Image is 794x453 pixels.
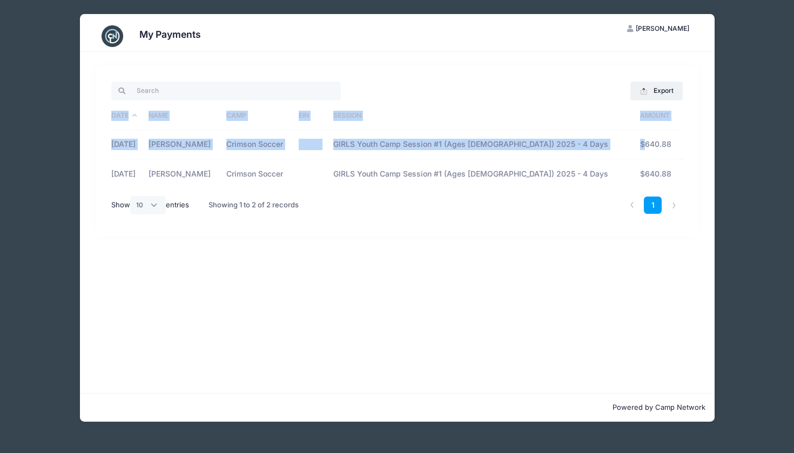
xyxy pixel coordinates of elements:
label: Show entries [111,196,189,214]
input: Search [111,82,341,100]
td: [PERSON_NAME] [143,159,221,188]
td: Crimson Soccer [221,130,293,159]
th: Date: activate to sort column descending [111,102,143,130]
td: [DATE] [111,130,143,159]
img: CampNetwork [102,25,123,47]
th: Camp: activate to sort column ascending [221,102,293,130]
select: Showentries [130,196,166,214]
h3: My Payments [139,29,201,40]
button: [PERSON_NAME] [618,19,699,38]
td: [DATE] [111,159,143,188]
p: Powered by Camp Network [89,402,706,413]
td: [PERSON_NAME] [143,130,221,159]
td: Crimson Soccer [221,159,293,188]
th: Name: activate to sort column ascending [143,102,221,130]
th: Session: activate to sort column ascending [328,102,635,130]
th: Amount: activate to sort column ascending [635,102,679,130]
div: Showing 1 to 2 of 2 records [208,193,299,218]
span: [PERSON_NAME] [636,24,689,32]
td: $640.88 [635,159,679,188]
th: EIN: activate to sort column ascending [293,102,328,130]
td: GIRLS Youth Camp Session #1 (Ages [DEMOGRAPHIC_DATA]) 2025 - 4 Days [328,159,635,188]
button: Export [630,82,683,100]
a: 1 [644,197,662,214]
td: GIRLS Youth Camp Session #1 (Ages [DEMOGRAPHIC_DATA]) 2025 - 4 Days [328,130,635,159]
td: $640.88 [635,130,679,159]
